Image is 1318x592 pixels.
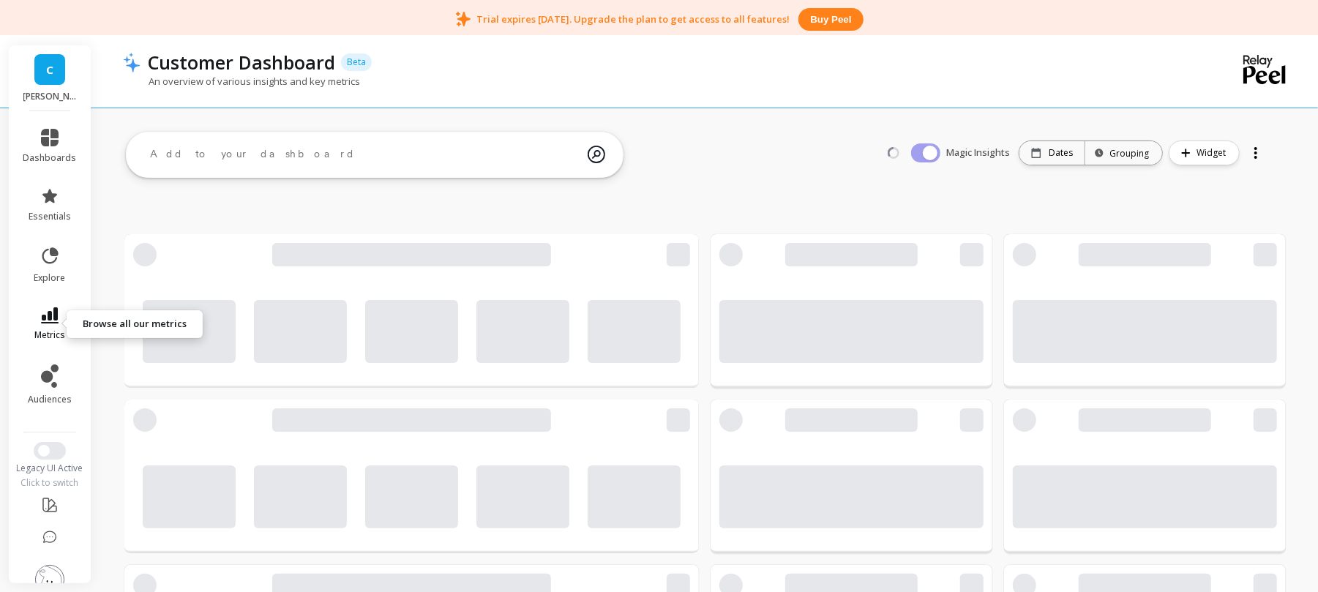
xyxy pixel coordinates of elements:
[46,61,53,78] span: C
[9,462,91,474] div: Legacy UI Active
[34,329,65,341] span: metrics
[1098,146,1149,160] div: Grouping
[28,394,72,405] span: audiences
[1197,146,1230,160] span: Widget
[148,50,335,75] p: Customer Dashboard
[588,135,605,174] img: magic search icon
[1049,147,1073,159] p: Dates
[123,75,360,88] p: An overview of various insights and key metrics
[34,272,66,284] span: explore
[123,52,141,72] img: header icon
[9,477,91,489] div: Click to switch
[476,12,790,26] p: Trial expires [DATE]. Upgrade the plan to get access to all features!
[798,8,863,31] button: Buy peel
[23,152,77,164] span: dashboards
[946,146,1013,160] span: Magic Insights
[341,53,372,71] p: Beta
[29,211,71,222] span: essentials
[34,442,66,460] button: Switch to New UI
[23,91,77,102] p: Cann
[1169,140,1240,165] button: Widget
